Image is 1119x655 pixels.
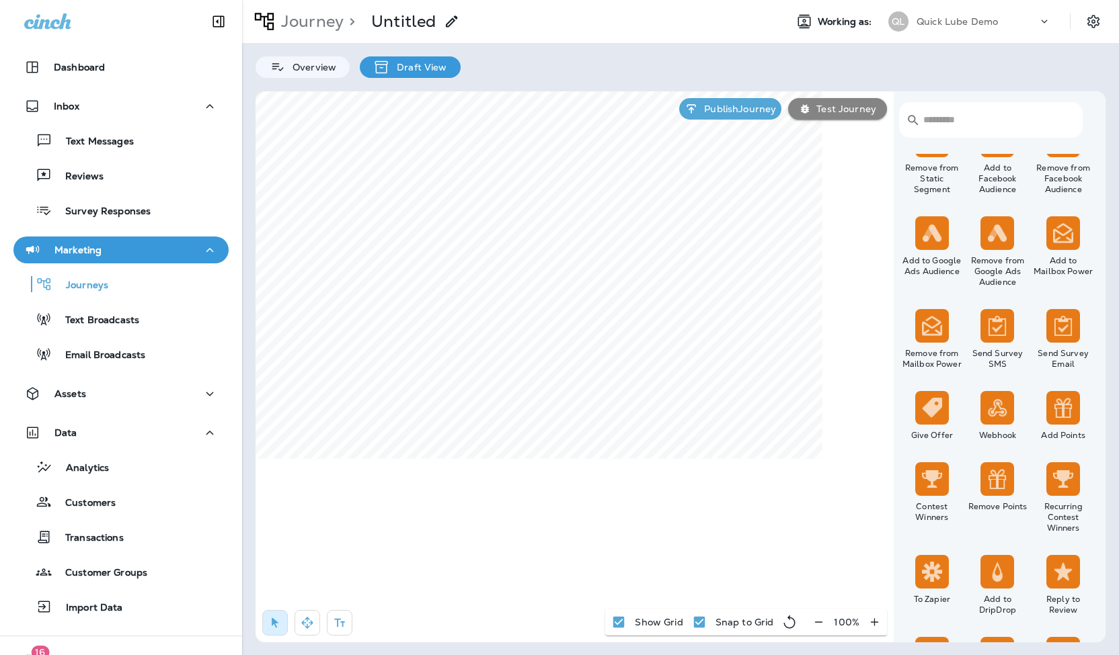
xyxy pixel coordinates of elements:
p: Reviews [52,171,104,183]
div: Contest Winners [902,501,962,523]
div: Add to Google Ads Audience [902,255,962,277]
p: Transactions [52,532,124,545]
button: Import Data [13,593,229,621]
div: Reply to Review [1033,594,1093,615]
p: Email Broadcasts [52,349,145,362]
p: Import Data [52,602,123,615]
div: Remove from Static Segment [902,163,962,195]
p: Analytics [52,462,109,475]
p: Data [54,427,77,438]
div: QL [888,11,909,32]
p: Overview [286,62,336,73]
p: Customer Groups [52,567,147,580]
button: Data [13,419,229,446]
p: Test Journey [811,103,876,114]
button: Settings [1081,9,1106,34]
p: Untitled [371,11,436,32]
p: Survey Responses [52,206,151,218]
p: Show Grid [635,617,683,627]
button: Customers [13,488,229,516]
button: Test Journey [788,98,887,120]
button: Dashboard [13,54,229,81]
p: Publish Journey [699,103,776,114]
div: Add to Mailbox Power [1033,255,1093,277]
div: Remove from Mailbox Power [902,348,962,369]
div: Give Offer [902,430,962,441]
p: Assets [54,388,86,399]
p: Customers [52,497,116,510]
div: Remove from Facebook Audience [1033,163,1093,195]
div: To Zapier [902,594,962,605]
p: Dashboard [54,62,105,73]
div: Add to Facebook Audience [968,163,1028,195]
div: Remove from Google Ads Audience [968,255,1028,288]
button: Marketing [13,236,229,263]
div: Send Survey SMS [968,348,1028,369]
p: Text Messages [52,136,134,148]
div: Add Points [1033,430,1093,441]
button: Customer Groups [13,558,229,586]
button: Email Broadcasts [13,340,229,368]
div: Send Survey Email [1033,348,1093,369]
p: Draft View [390,62,447,73]
div: Webhook [968,430,1028,441]
p: Text Broadcasts [52,314,139,327]
button: Reviews [13,161,229,189]
button: Assets [13,380,229,407]
p: 100 % [834,617,859,627]
p: Journeys [52,279,108,292]
button: Text Messages [13,126,229,155]
p: Marketing [54,245,102,255]
button: Journeys [13,270,229,298]
div: Remove Points [968,501,1028,512]
span: Working as: [818,16,875,28]
p: Journey [276,11,344,32]
button: Survey Responses [13,196,229,224]
div: Recurring Contest Winners [1033,501,1093,533]
p: > [344,11,355,32]
div: Add to DripDrop [968,594,1028,615]
p: Quick Lube Demo [917,16,998,27]
button: Text Broadcasts [13,305,229,333]
p: Inbox [54,101,79,112]
button: Collapse Sidebar [200,8,237,35]
p: Snap to Grid [716,617,774,627]
button: Inbox [13,93,229,120]
button: Analytics [13,453,229,481]
button: Transactions [13,523,229,551]
button: PublishJourney [679,98,781,120]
